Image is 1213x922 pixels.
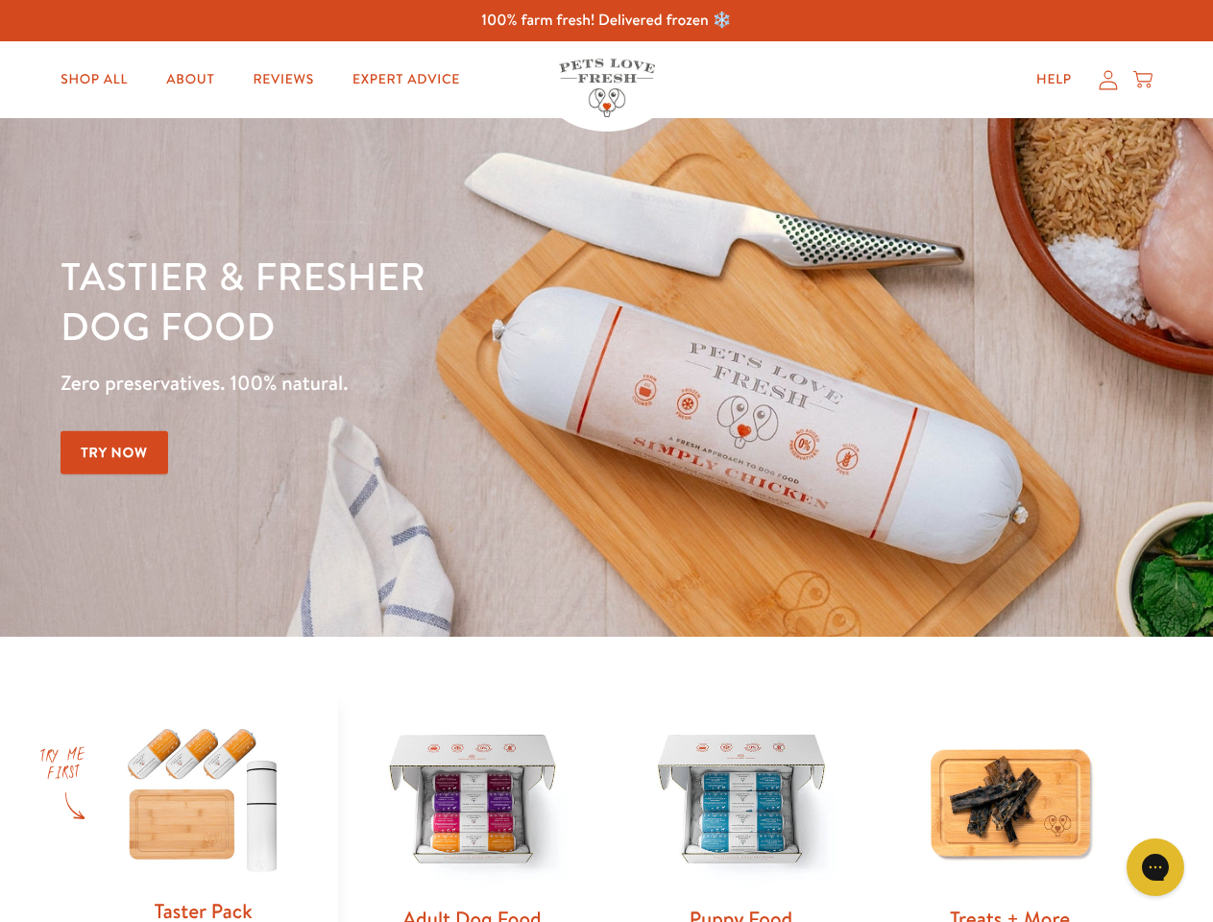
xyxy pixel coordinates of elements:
[61,366,788,400] p: Zero preservatives. 100% natural.
[559,59,655,117] img: Pets Love Fresh
[61,431,168,474] a: Try Now
[1021,61,1087,99] a: Help
[45,61,143,99] a: Shop All
[237,61,328,99] a: Reviews
[151,61,230,99] a: About
[61,251,788,351] h1: Tastier & fresher dog food
[337,61,475,99] a: Expert Advice
[1117,832,1194,903] iframe: Gorgias live chat messenger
